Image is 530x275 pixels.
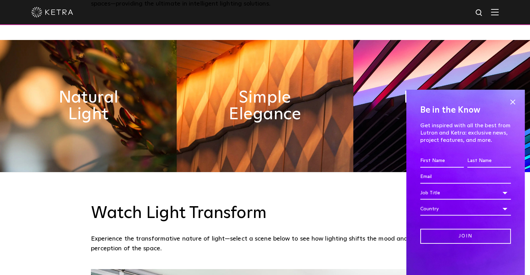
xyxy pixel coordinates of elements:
img: simple_elegance [177,40,353,172]
h3: Watch Light Transform [91,203,439,224]
input: Last Name [467,154,511,168]
h2: Flexible & Timeless [398,89,486,123]
h2: Simple Elegance [221,89,309,123]
p: Experience the transformative nature of light—select a scene below to see how lighting shifts the... [91,234,436,254]
h4: Be in the Know [420,104,511,117]
img: search icon [475,9,484,17]
img: Hamburger%20Nav.svg [491,9,499,15]
input: Join [420,229,511,244]
input: Email [420,170,511,184]
img: ketra-logo-2019-white [31,7,73,17]
div: Country [420,202,511,216]
p: Get inspired with all the best from Lutron and Ketra: exclusive news, project features, and more. [420,122,511,144]
h2: Natural Light [44,89,133,123]
div: Job Title [420,186,511,200]
input: First Name [420,154,464,168]
img: flexible_timeless_ketra [353,40,530,172]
